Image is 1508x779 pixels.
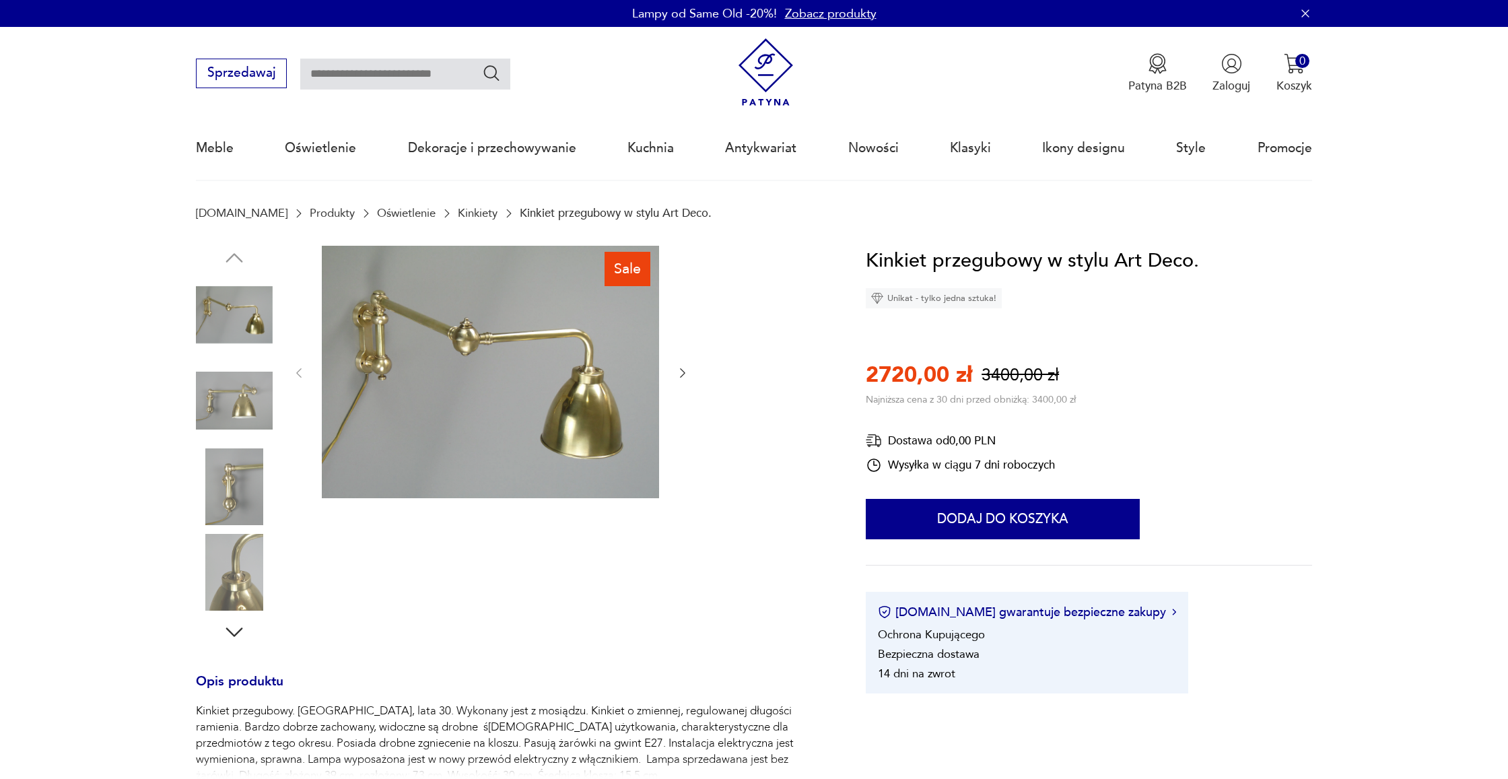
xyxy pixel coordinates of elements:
[196,362,273,439] img: Zdjęcie produktu Kinkiet przegubowy w stylu Art Deco.
[408,117,576,179] a: Dekoracje i przechowywanie
[878,666,955,681] li: 14 dni na zwrot
[871,292,883,304] img: Ikona diamentu
[878,604,1176,621] button: [DOMAIN_NAME] gwarantuje bezpieczne zakupy
[196,207,287,219] a: [DOMAIN_NAME]
[196,677,827,704] h3: Opis produktu
[377,207,436,219] a: Oświetlenie
[458,207,498,219] a: Kinkiety
[1258,117,1312,179] a: Promocje
[866,360,972,390] p: 2720,00 zł
[482,63,502,83] button: Szukaj
[866,288,1002,308] div: Unikat - tylko jedna sztuka!
[1284,53,1305,74] img: Ikona koszyka
[866,499,1140,539] button: Dodaj do koszyka
[950,117,991,179] a: Klasyki
[878,627,985,642] li: Ochrona Kupującego
[1276,78,1312,94] p: Koszyk
[196,277,273,353] img: Zdjęcie produktu Kinkiet przegubowy w stylu Art Deco.
[1042,117,1125,179] a: Ikony designu
[1128,78,1187,94] p: Patyna B2B
[310,207,355,219] a: Produkty
[632,5,777,22] p: Lampy od Same Old -20%!
[1176,117,1206,179] a: Style
[732,38,800,106] img: Patyna - sklep z meblami i dekoracjami vintage
[1212,53,1250,94] button: Zaloguj
[866,432,882,449] img: Ikona dostawy
[982,364,1059,387] p: 3400,00 zł
[196,534,273,611] img: Zdjęcie produktu Kinkiet przegubowy w stylu Art Deco.
[866,432,1055,449] div: Dostawa od 0,00 PLN
[1221,53,1242,74] img: Ikonka użytkownika
[878,605,891,619] img: Ikona certyfikatu
[1295,54,1309,68] div: 0
[866,457,1055,473] div: Wysyłka w ciągu 7 dni roboczych
[322,246,659,499] img: Zdjęcie produktu Kinkiet przegubowy w stylu Art Deco.
[866,393,1076,406] p: Najniższa cena z 30 dni przed obniżką: 3400,00 zł
[196,448,273,525] img: Zdjęcie produktu Kinkiet przegubowy w stylu Art Deco.
[1147,53,1168,74] img: Ikona medalu
[196,117,234,179] a: Meble
[520,207,712,219] p: Kinkiet przegubowy w stylu Art Deco.
[1276,53,1312,94] button: 0Koszyk
[285,117,356,179] a: Oświetlenie
[627,117,674,179] a: Kuchnia
[605,252,651,285] div: Sale
[878,646,980,662] li: Bezpieczna dostawa
[785,5,877,22] a: Zobacz produkty
[196,59,287,88] button: Sprzedawaj
[848,117,899,179] a: Nowości
[1128,53,1187,94] a: Ikona medaluPatyna B2B
[1212,78,1250,94] p: Zaloguj
[866,246,1199,277] h1: Kinkiet przegubowy w stylu Art Deco.
[1172,609,1176,615] img: Ikona strzałki w prawo
[196,69,287,79] a: Sprzedawaj
[725,117,796,179] a: Antykwariat
[1128,53,1187,94] button: Patyna B2B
